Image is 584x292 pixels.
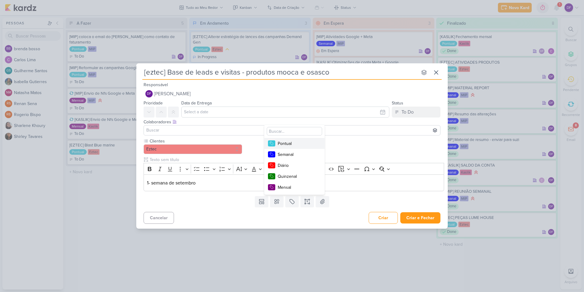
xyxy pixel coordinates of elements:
button: DF [PERSON_NAME] [144,88,440,99]
button: Criar e Fechar [400,212,440,223]
button: Cancelar [144,212,174,224]
div: Quinzenal [278,173,317,180]
button: Quinzenal [264,171,325,182]
button: Criar [369,212,398,224]
button: Mensal [264,182,325,193]
div: Semanal [278,151,317,158]
input: Texto sem título [148,157,444,163]
div: Editor toolbar [144,163,444,175]
button: Eztec [144,144,242,154]
p: DF [147,92,151,96]
input: Buscar... [267,127,322,135]
button: To Do [392,107,440,118]
div: Pontual [278,140,317,147]
div: To Do [401,108,414,116]
button: Pontual [264,138,325,149]
button: Diário [264,160,325,171]
label: Prioridade [144,100,163,106]
span: [PERSON_NAME] [154,90,191,97]
div: Mensal [278,184,317,191]
p: 1- semana de setembro [147,179,441,187]
div: Editor editing area: main [144,174,444,191]
label: Data de Entrega [181,100,212,106]
div: Diário [278,162,317,169]
label: Responsável [144,82,168,87]
div: Colaboradores [144,119,440,125]
label: Status [392,100,403,106]
button: Semanal [264,149,325,160]
input: Kard Sem Título [142,67,417,78]
input: Select a date [181,107,389,118]
div: Diego Freitas [145,90,153,97]
input: Buscar [145,127,439,134]
label: Clientes [149,138,242,144]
